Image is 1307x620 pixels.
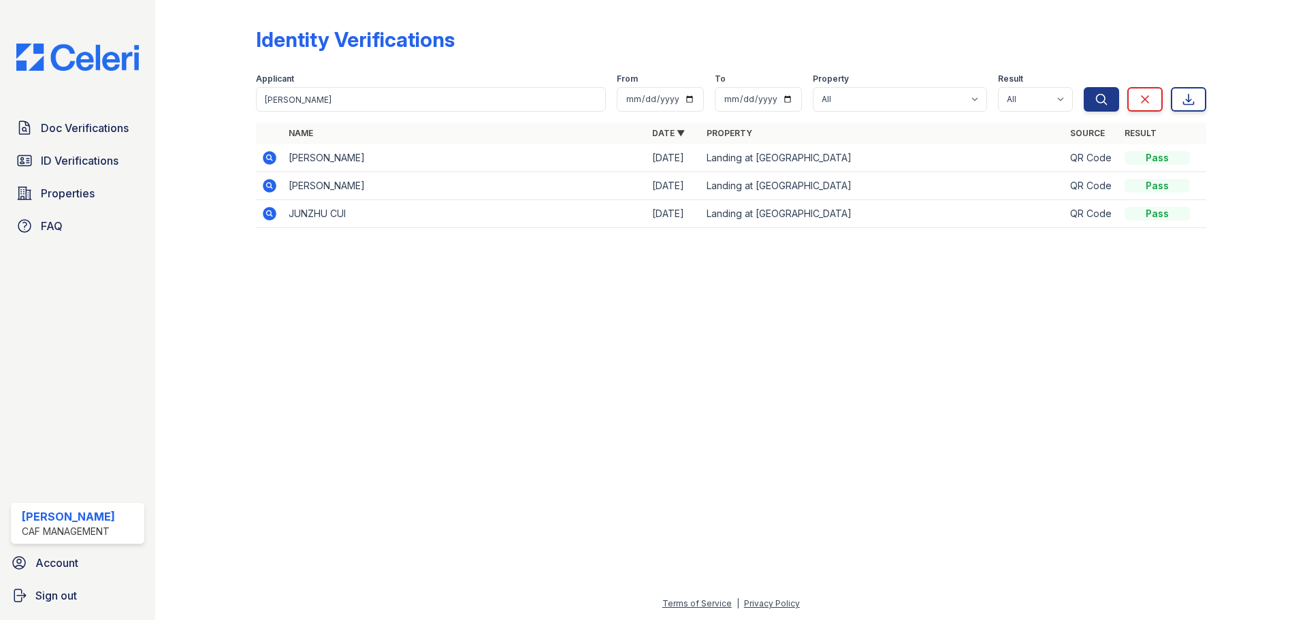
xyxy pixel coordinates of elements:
a: Doc Verifications [11,114,144,142]
a: Property [707,128,752,138]
span: FAQ [41,218,63,234]
label: Result [998,74,1023,84]
div: | [737,598,739,608]
a: FAQ [11,212,144,240]
div: Pass [1125,179,1190,193]
a: ID Verifications [11,147,144,174]
td: [PERSON_NAME] [283,144,647,172]
label: Property [813,74,849,84]
div: CAF Management [22,525,115,538]
input: Search by name or phone number [256,87,606,112]
div: Pass [1125,207,1190,221]
a: Sign out [5,582,150,609]
div: Identity Verifications [256,27,455,52]
td: JUNZHU CUI [283,200,647,228]
span: ID Verifications [41,152,118,169]
label: Applicant [256,74,294,84]
td: Landing at [GEOGRAPHIC_DATA] [701,172,1065,200]
span: Sign out [35,587,77,604]
div: [PERSON_NAME] [22,508,115,525]
td: [DATE] [647,200,701,228]
td: QR Code [1065,144,1119,172]
span: Doc Verifications [41,120,129,136]
a: Account [5,549,150,576]
a: Source [1070,128,1105,138]
a: Date ▼ [652,128,685,138]
td: Landing at [GEOGRAPHIC_DATA] [701,200,1065,228]
a: Result [1125,128,1157,138]
td: QR Code [1065,200,1119,228]
td: QR Code [1065,172,1119,200]
label: To [715,74,726,84]
td: Landing at [GEOGRAPHIC_DATA] [701,144,1065,172]
a: Name [289,128,313,138]
span: Properties [41,185,95,201]
td: [PERSON_NAME] [283,172,647,200]
div: Pass [1125,151,1190,165]
a: Terms of Service [662,598,732,608]
a: Properties [11,180,144,207]
td: [DATE] [647,172,701,200]
img: CE_Logo_Blue-a8612792a0a2168367f1c8372b55b34899dd931a85d93a1a3d3e32e68fde9ad4.png [5,44,150,71]
td: [DATE] [647,144,701,172]
a: Privacy Policy [744,598,800,608]
label: From [617,74,638,84]
span: Account [35,555,78,571]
